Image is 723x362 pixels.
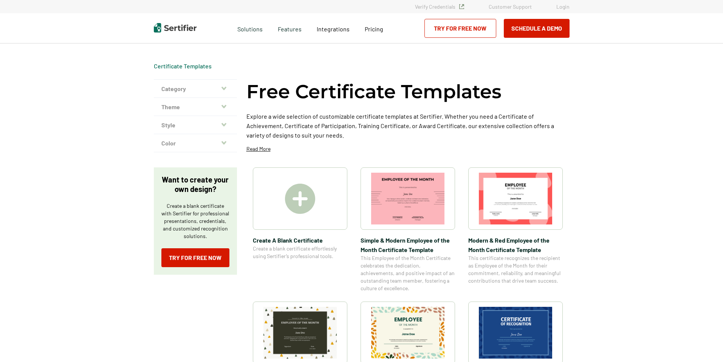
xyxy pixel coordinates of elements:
[479,173,552,224] img: Modern & Red Employee of the Month Certificate Template
[556,3,570,10] a: Login
[424,19,496,38] a: Try for Free Now
[468,235,563,254] span: Modern & Red Employee of the Month Certificate Template
[468,167,563,292] a: Modern & Red Employee of the Month Certificate TemplateModern & Red Employee of the Month Certifi...
[489,3,532,10] a: Customer Support
[317,25,350,32] span: Integrations
[154,62,212,70] div: Breadcrumb
[154,23,197,32] img: Sertifier | Digital Credentialing Platform
[263,307,337,359] img: Simple & Colorful Employee of the Month Certificate Template
[278,23,302,33] span: Features
[154,98,237,116] button: Theme
[161,248,229,267] a: Try for Free Now
[365,25,383,32] span: Pricing
[479,307,552,359] img: Modern Dark Blue Employee of the Month Certificate Template
[154,80,237,98] button: Category
[237,23,263,33] span: Solutions
[161,202,229,240] p: Create a blank certificate with Sertifier for professional presentations, credentials, and custom...
[371,307,444,359] img: Simple and Patterned Employee of the Month Certificate Template
[161,175,229,194] p: Want to create your own design?
[371,173,444,224] img: Simple & Modern Employee of the Month Certificate Template
[253,245,347,260] span: Create a blank certificate effortlessly using Sertifier’s professional tools.
[459,4,464,9] img: Verified
[253,235,347,245] span: Create A Blank Certificate
[285,184,315,214] img: Create A Blank Certificate
[154,116,237,134] button: Style
[154,134,237,152] button: Color
[246,145,271,153] p: Read More
[246,111,570,140] p: Explore a wide selection of customizable certificate templates at Sertifier. Whether you need a C...
[246,79,502,104] h1: Free Certificate Templates
[361,254,455,292] span: This Employee of the Month Certificate celebrates the dedication, achievements, and positive impa...
[361,167,455,292] a: Simple & Modern Employee of the Month Certificate TemplateSimple & Modern Employee of the Month C...
[154,62,212,70] a: Certificate Templates
[317,23,350,33] a: Integrations
[361,235,455,254] span: Simple & Modern Employee of the Month Certificate Template
[415,3,464,10] a: Verify Credentials
[468,254,563,285] span: This certificate recognizes the recipient as Employee of the Month for their commitment, reliabil...
[365,23,383,33] a: Pricing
